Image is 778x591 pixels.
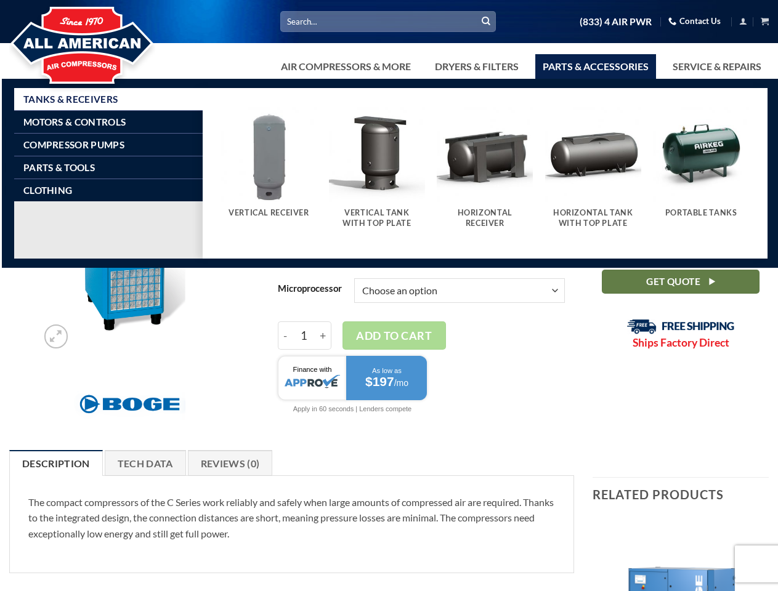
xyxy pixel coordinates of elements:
[437,107,533,203] img: Horizontal Receiver
[342,321,446,350] button: Add to cart
[221,107,317,230] a: Visit product category Vertical Receiver
[437,107,533,241] a: Visit product category Horizontal Receiver
[274,54,418,79] a: Air Compressors & More
[278,284,342,294] label: Microprocessor
[545,107,641,241] a: Visit product category Horizontal Tank With Top Plate
[653,107,749,230] a: Visit product category Portable Tanks
[477,12,495,31] button: Submit
[761,14,769,29] a: View cart
[443,208,527,228] h5: Horizontal Receiver
[74,388,185,419] img: Boge
[188,450,273,476] a: Reviews (0)
[227,208,310,218] h5: Vertical Receiver
[28,494,555,542] p: The compact compressors of the C Series work reliably and safely when large amounts of compressed...
[23,94,118,104] span: Tanks & Receivers
[659,208,743,218] h5: Portable Tanks
[427,54,526,79] a: Dryers & Filters
[278,321,293,350] input: Reduce quantity of Boge 10 HP Base | 3-Phase 208-575V | 100-190 PSI | MPCB-F | C9N
[23,117,126,127] span: Motors & Controls
[593,478,769,511] h3: Related products
[535,54,656,79] a: Parts & Accessories
[105,450,186,476] a: Tech Data
[739,14,747,29] a: Login
[23,163,95,172] span: Parts & Tools
[646,274,700,289] span: Get Quote
[23,140,124,150] span: Compressor Pumps
[653,107,749,203] img: Portable Tanks
[280,11,496,31] input: Search…
[329,107,425,241] a: Visit product category Vertical Tank With Top Plate
[545,107,641,203] img: Horizontal Tank With Top Plate
[221,107,317,203] img: Vertical Receiver
[580,11,652,33] a: (833) 4 AIR PWR
[668,12,721,31] a: Contact Us
[23,185,72,195] span: Clothing
[315,321,331,350] input: Increase quantity of Boge 10 HP Base | 3-Phase 208-575V | 100-190 PSI | MPCB-F | C9N
[551,208,635,228] h5: Horizontal Tank With Top Plate
[9,450,103,476] a: Description
[44,324,68,348] a: Zoom
[627,319,735,334] img: Free Shipping
[293,321,315,350] input: Product quantity
[602,270,760,294] a: Get Quote
[335,208,419,228] h5: Vertical Tank With Top Plate
[665,54,769,79] a: Service & Repairs
[329,107,425,203] img: Vertical Tank With Top Plate
[633,336,729,349] strong: Ships Factory Direct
